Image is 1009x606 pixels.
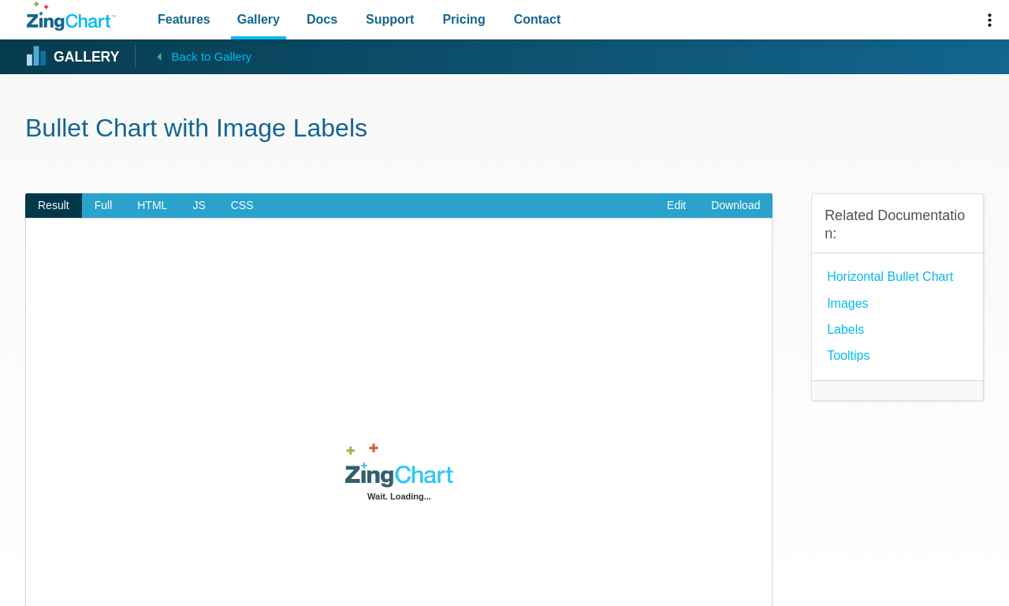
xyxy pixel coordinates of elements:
[827,266,953,287] a: Horizontal Bullet Chart
[442,9,485,30] span: Pricing
[827,293,868,314] a: Images
[54,50,119,65] strong: Gallery
[135,45,251,67] a: Back to Gallery
[825,207,970,244] h3: Related Documentation:
[654,193,698,219] a: Edit
[698,193,773,219] a: Download
[27,45,119,69] a: Gallery
[27,2,116,31] a: ZingChart Logo. Click to return to the homepage
[827,345,869,366] a: Tooltips
[218,193,266,219] span: CSS
[514,9,561,30] span: Contact
[366,9,414,30] span: Support
[171,47,251,67] span: Back to Gallery
[125,193,180,219] span: HTML
[25,112,984,148] h1: Bullet Chart with Image Labels
[180,193,218,219] span: JS
[114,489,685,504] div: Wait. Loading...
[158,9,210,30] span: Features
[82,193,125,219] span: Full
[237,9,280,30] span: Gallery
[25,193,82,219] span: Result
[307,9,337,30] span: Docs
[827,319,864,340] a: Labels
